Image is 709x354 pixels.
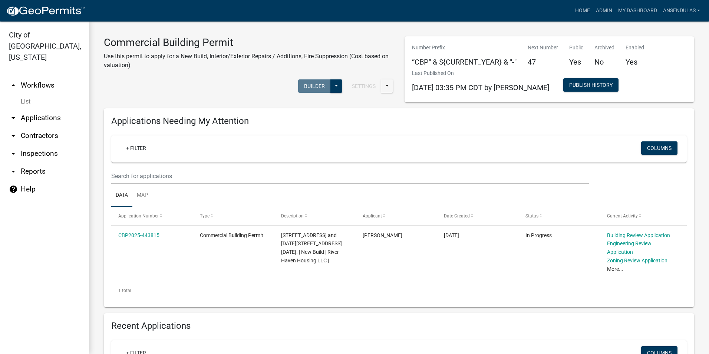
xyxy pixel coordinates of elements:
i: arrow_drop_down [9,149,18,158]
p: Public [569,44,583,52]
span: Application Number [118,213,159,219]
a: My Dashboard [615,4,660,18]
span: Commercial Building Permit [200,232,263,238]
span: 1800 North Highland Avenue and 1425-1625 Maplewood Drive. | New Build | River Haven Housing LLC | [281,232,342,263]
wm-modal-confirm: Workflow Publish History [563,83,619,89]
button: Settings [346,79,382,93]
h5: Yes [626,58,644,66]
input: Search for applications [111,168,589,184]
p: Enabled [626,44,644,52]
span: Description [281,213,304,219]
span: In Progress [525,232,552,238]
a: CBP2025-443815 [118,232,159,238]
button: Publish History [563,78,619,92]
a: Home [572,4,593,18]
i: arrow_drop_up [9,81,18,90]
datatable-header-cell: Current Activity [600,207,681,225]
datatable-header-cell: Applicant [356,207,437,225]
h4: Applications Needing My Attention [111,116,687,127]
a: + Filter [120,141,152,155]
h5: No [594,58,614,66]
span: Status [525,213,538,219]
i: arrow_drop_down [9,167,18,176]
i: arrow_drop_down [9,114,18,122]
datatable-header-cell: Type [193,207,274,225]
h5: 47 [528,58,558,66]
span: Current Activity [607,213,638,219]
i: arrow_drop_down [9,131,18,140]
p: Use this permit to apply for a New Build, Interior/Exterior Repairs / Additions, Fire Suppression... [104,52,393,70]
span: Dean Madagan [363,232,402,238]
datatable-header-cell: Status [518,207,600,225]
a: Map [132,184,152,207]
p: Last Published On [412,69,549,77]
datatable-header-cell: Date Created [437,207,518,225]
div: 1 total [111,281,687,300]
a: More... [607,266,623,272]
a: Engineering Review Application [607,240,652,255]
span: [DATE] 03:35 PM CDT by [PERSON_NAME] [412,83,549,92]
button: Builder [298,79,331,93]
p: Next Number [528,44,558,52]
h4: Recent Applications [111,321,687,331]
datatable-header-cell: Description [274,207,356,225]
h3: Commercial Building Permit [104,36,393,49]
a: Data [111,184,132,207]
span: Date Created [444,213,470,219]
a: ansendulas [660,4,703,18]
h5: Yes [569,58,583,66]
h5: “CBP" & ${CURRENT_YEAR} & "-" [412,58,517,66]
span: 07/01/2025 [444,232,459,238]
p: Archived [594,44,614,52]
p: Number Prefix [412,44,517,52]
button: Columns [641,141,677,155]
i: help [9,185,18,194]
datatable-header-cell: Application Number [111,207,193,225]
a: Admin [593,4,615,18]
span: Applicant [363,213,382,219]
span: Type [200,213,210,219]
a: Zoning Review Application [607,258,667,263]
a: Building Review Application [607,232,670,238]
